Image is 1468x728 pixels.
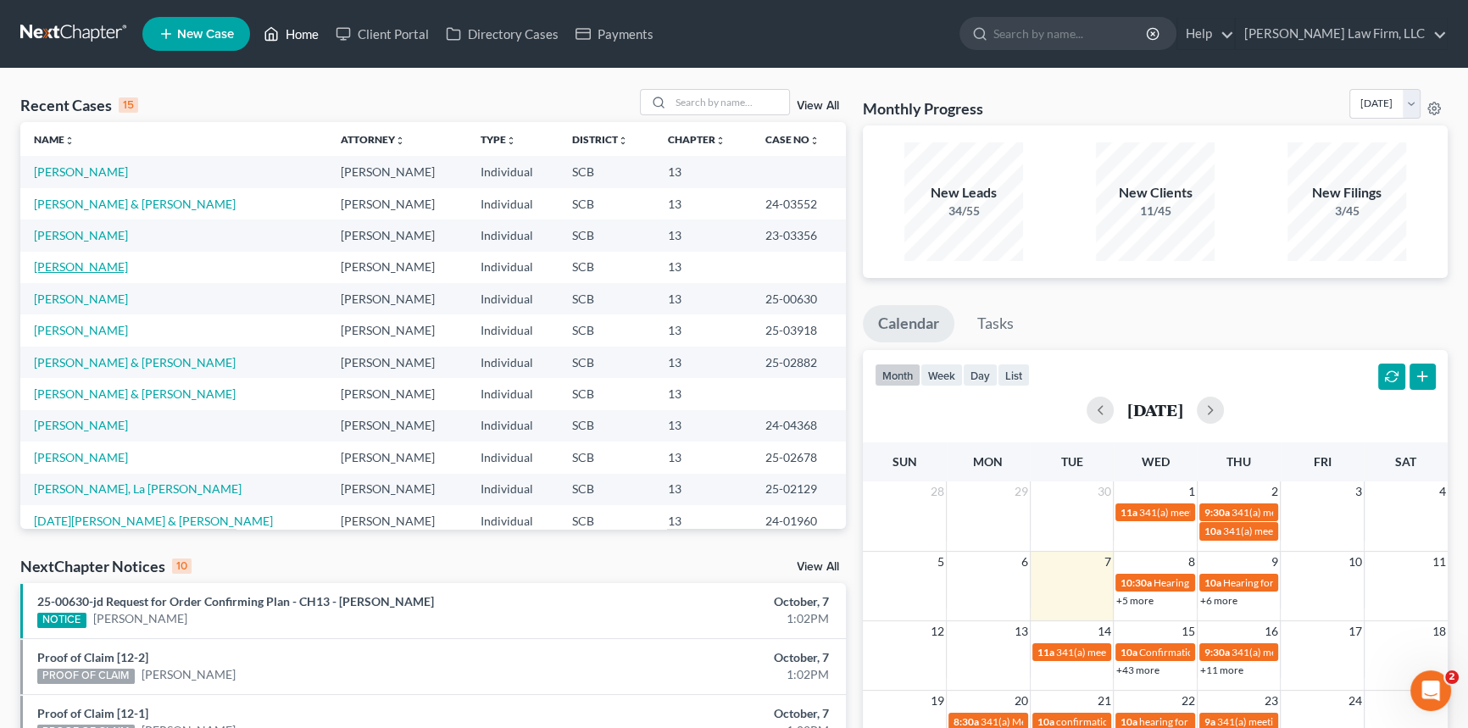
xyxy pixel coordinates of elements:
[559,283,654,314] td: SCB
[1287,203,1406,220] div: 3/45
[654,378,752,409] td: 13
[327,378,467,409] td: [PERSON_NAME]
[1096,203,1215,220] div: 11/45
[559,410,654,442] td: SCB
[576,649,829,666] div: October, 7
[20,95,138,115] div: Recent Cases
[34,450,128,464] a: [PERSON_NAME]
[327,220,467,251] td: [PERSON_NAME]
[1139,715,1270,728] span: hearing for [PERSON_NAME]
[93,610,187,627] a: [PERSON_NAME]
[1116,664,1159,676] a: +43 more
[506,136,516,146] i: unfold_more
[1154,576,1376,589] span: Hearing for [PERSON_NAME] & [PERSON_NAME]
[929,481,946,502] span: 28
[1347,691,1364,711] span: 24
[1060,454,1082,469] span: Tue
[973,454,1003,469] span: Mon
[467,378,559,409] td: Individual
[255,19,327,49] a: Home
[1180,691,1197,711] span: 22
[467,505,559,536] td: Individual
[1445,670,1459,684] span: 2
[1263,691,1280,711] span: 23
[1020,552,1030,572] span: 6
[1437,481,1448,502] span: 4
[37,669,135,684] div: PROOF OF CLAIM
[797,100,839,112] a: View All
[172,559,192,574] div: 10
[559,505,654,536] td: SCB
[20,556,192,576] div: NextChapter Notices
[467,156,559,187] td: Individual
[34,323,128,337] a: [PERSON_NAME]
[1187,552,1197,572] span: 8
[654,410,752,442] td: 13
[576,666,829,683] div: 1:02PM
[467,314,559,346] td: Individual
[34,133,75,146] a: Nameunfold_more
[34,481,242,496] a: [PERSON_NAME], La [PERSON_NAME]
[1013,691,1030,711] span: 20
[765,133,820,146] a: Case Nounfold_more
[467,474,559,505] td: Individual
[567,19,662,49] a: Payments
[327,474,467,505] td: [PERSON_NAME]
[954,715,979,728] span: 8:30a
[904,203,1023,220] div: 34/55
[395,136,405,146] i: unfold_more
[1431,552,1448,572] span: 11
[1270,481,1280,502] span: 2
[327,347,467,378] td: [PERSON_NAME]
[327,252,467,283] td: [PERSON_NAME]
[863,305,954,342] a: Calendar
[875,364,920,386] button: month
[1096,691,1113,711] span: 21
[1204,576,1221,589] span: 10a
[797,561,839,573] a: View All
[559,378,654,409] td: SCB
[34,197,236,211] a: [PERSON_NAME] & [PERSON_NAME]
[37,613,86,628] div: NOTICE
[327,19,437,49] a: Client Portal
[1096,481,1113,502] span: 30
[1431,621,1448,642] span: 18
[668,133,726,146] a: Chapterunfold_more
[654,220,752,251] td: 13
[1270,552,1280,572] span: 9
[559,442,654,473] td: SCB
[1204,646,1230,659] span: 9:30a
[559,474,654,505] td: SCB
[327,410,467,442] td: [PERSON_NAME]
[559,347,654,378] td: SCB
[1139,506,1303,519] span: 341(a) meeting for [PERSON_NAME]
[37,706,148,720] a: Proof of Claim [12-1]
[1314,454,1332,469] span: Fri
[1180,621,1197,642] span: 15
[576,705,829,722] div: October, 7
[1223,525,1387,537] span: 341(a) meeting for [PERSON_NAME]
[752,314,846,346] td: 25-03918
[34,259,128,274] a: [PERSON_NAME]
[34,514,273,528] a: [DATE][PERSON_NAME] & [PERSON_NAME]
[467,442,559,473] td: Individual
[1200,664,1243,676] a: +11 more
[1226,454,1251,469] span: Thu
[119,97,138,113] div: 15
[670,90,789,114] input: Search by name...
[752,410,846,442] td: 24-04368
[34,386,236,401] a: [PERSON_NAME] & [PERSON_NAME]
[1127,401,1183,419] h2: [DATE]
[752,442,846,473] td: 25-02678
[64,136,75,146] i: unfold_more
[1056,646,1310,659] span: 341(a) meeting for [PERSON_NAME] & [PERSON_NAME]
[1204,506,1230,519] span: 9:30a
[576,593,829,610] div: October, 7
[654,505,752,536] td: 13
[1354,481,1364,502] span: 3
[1395,454,1416,469] span: Sat
[1037,715,1054,728] span: 10a
[1204,715,1215,728] span: 9a
[981,715,1200,728] span: 341(a) Meeting of Creditors for [PERSON_NAME]
[341,133,405,146] a: Attorneyunfold_more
